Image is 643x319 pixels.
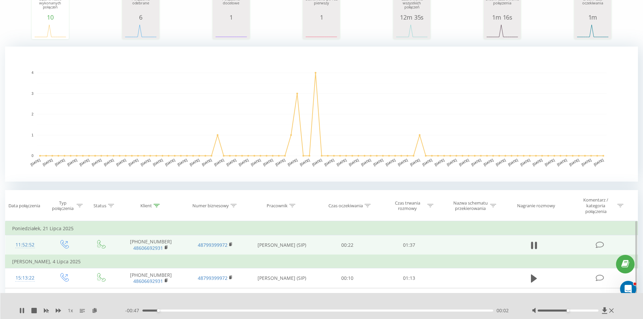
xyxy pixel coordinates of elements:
text: [DATE] [434,158,445,166]
text: [DATE] [483,158,494,166]
text: [DATE] [226,158,237,166]
text: [DATE] [30,158,41,166]
div: Klient [140,203,152,209]
div: 15:13:22 [12,271,38,285]
td: [PERSON_NAME] (SIP) [247,288,317,308]
text: [DATE] [422,158,433,166]
text: [DATE] [557,158,568,166]
a: 48799399972 [198,242,227,248]
svg: A chart. [304,21,338,41]
div: 6 [124,14,158,21]
td: 00:10 [317,268,378,288]
text: [DATE] [177,158,188,166]
div: Typ połączenia [51,200,75,212]
text: 4 [31,71,33,75]
text: [DATE] [544,158,555,166]
text: [DATE] [581,158,592,166]
a: 48606692931 [133,278,163,284]
td: [PERSON_NAME], 4 Lipca 2025 [5,255,638,268]
div: Pracownik [267,203,288,209]
td: 00:22 [317,235,378,255]
td: Poniedziałek, 21 Lipca 2025 [5,222,638,235]
div: Accessibility label [157,309,160,312]
text: [DATE] [250,158,262,166]
svg: A chart. [214,21,248,41]
span: 00:02 [497,307,509,314]
text: [DATE] [201,158,212,166]
td: Main [440,288,504,308]
text: [DATE] [299,158,311,166]
text: [DATE] [593,158,604,166]
text: [DATE] [91,158,102,166]
div: 1 [214,14,248,21]
div: 13:10:27 [12,291,38,304]
div: Nagranie rozmowy [517,203,555,209]
div: 1 [304,14,338,21]
svg: A chart. [485,21,519,41]
text: 0 [31,154,33,158]
text: [DATE] [214,158,225,166]
div: Czas oczekiwania [328,203,363,209]
text: [DATE] [397,158,408,166]
td: [PHONE_NUMBER] [119,288,183,308]
div: Numer biznesowy [192,203,229,209]
text: [DATE] [140,158,151,166]
text: [DATE] [471,158,482,166]
td: [PHONE_NUMBER] [119,268,183,288]
text: [DATE] [189,158,200,166]
div: A chart. [395,21,429,41]
text: [DATE] [507,158,518,166]
td: 01:13 [378,268,440,288]
svg: A chart. [5,47,638,182]
svg: A chart. [124,21,158,41]
text: [DATE] [373,158,384,166]
td: 01:37 [378,235,440,255]
span: - 00:47 [125,307,142,314]
text: [DATE] [409,158,421,166]
div: Nazwa schematu przekierowania [452,200,488,212]
text: [DATE] [42,158,53,166]
text: [DATE] [79,158,90,166]
text: [DATE] [385,158,396,166]
div: Czas trwania rozmowy [390,200,426,212]
text: [DATE] [324,158,335,166]
text: [DATE] [569,158,580,166]
text: [DATE] [336,158,347,166]
text: 1 [31,133,33,137]
text: [DATE] [128,158,139,166]
svg: A chart. [576,21,610,41]
text: [DATE] [152,158,163,166]
div: Status [93,203,106,209]
text: [DATE] [116,158,127,166]
div: 11:52:52 [12,238,38,251]
td: [PERSON_NAME] (SIP) [247,235,317,255]
text: [DATE] [312,158,323,166]
text: 3 [31,92,33,96]
a: 48799399972 [198,275,227,281]
text: 2 [31,112,33,116]
text: [DATE] [287,158,298,166]
text: [DATE] [165,158,176,166]
text: [DATE] [360,158,372,166]
div: 1m 16s [485,14,519,21]
text: [DATE] [458,158,470,166]
div: Data połączenia [8,203,40,209]
text: [DATE] [263,158,274,166]
text: [DATE] [532,158,543,166]
text: [DATE] [66,158,78,166]
iframe: Intercom live chat [620,281,636,297]
text: [DATE] [520,158,531,166]
text: [DATE] [54,158,65,166]
td: [PERSON_NAME] (SIP) [247,268,317,288]
div: 1m [576,14,610,21]
text: [DATE] [103,158,114,166]
text: [DATE] [275,158,286,166]
text: [DATE] [495,158,506,166]
div: 12m 35s [395,14,429,21]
